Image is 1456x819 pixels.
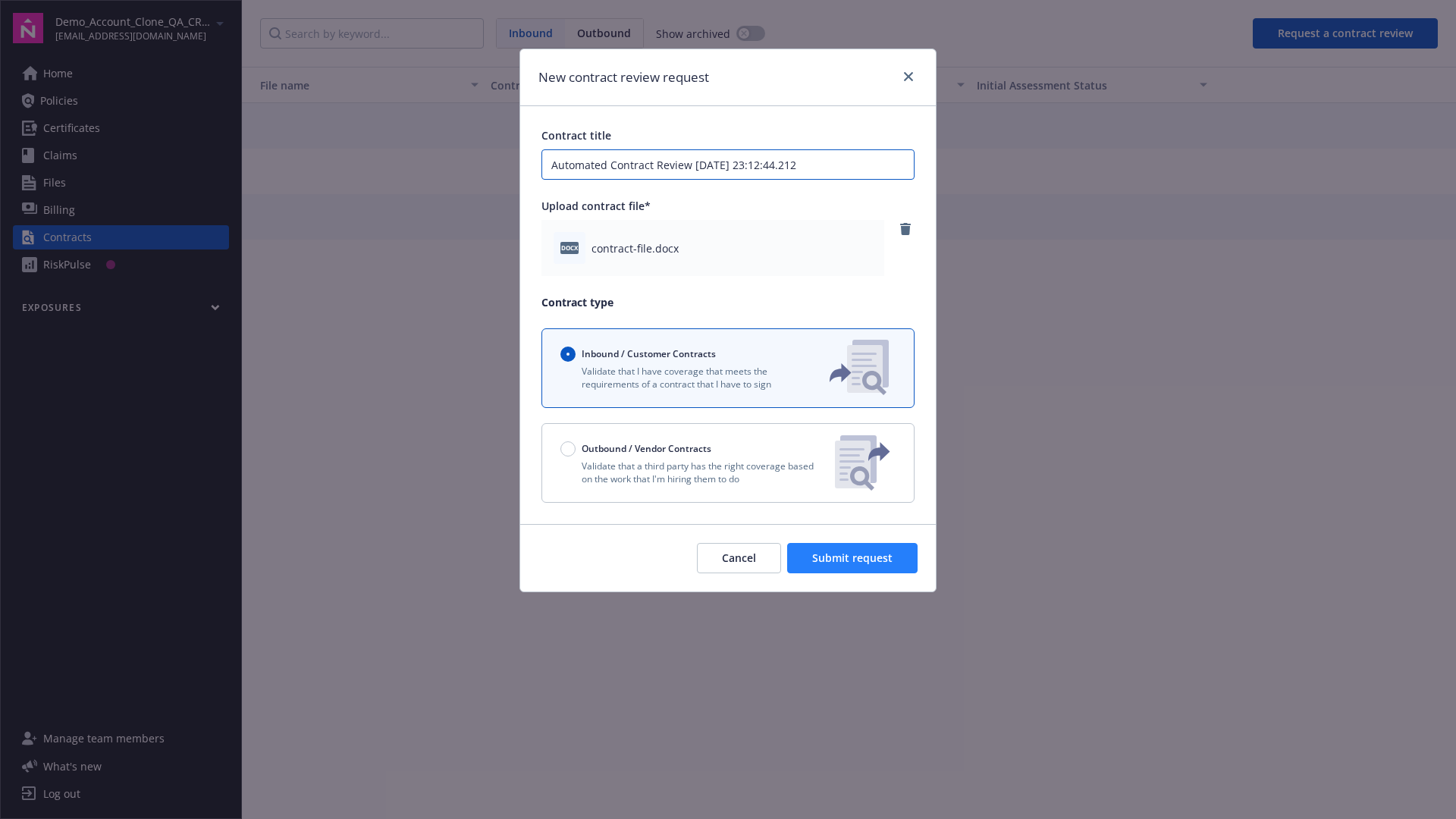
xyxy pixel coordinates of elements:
a: remove [896,220,915,238]
button: Submit request [787,543,918,573]
span: contract-file.docx [591,240,679,256]
span: Contract title [541,128,611,143]
a: close [899,67,918,86]
p: Validate that a third party has the right coverage based on the work that I'm hiring them to do [560,460,823,485]
button: Inbound / Customer ContractsValidate that I have coverage that meets the requirements of a contra... [541,328,915,408]
input: Enter a title for this contract [541,149,915,180]
input: Outbound / Vendor Contracts [560,441,576,457]
button: Cancel [697,543,781,573]
span: Outbound / Vendor Contracts [582,442,711,455]
span: docx [560,242,579,253]
p: Validate that I have coverage that meets the requirements of a contract that I have to sign [560,365,805,391]
span: Inbound / Customer Contracts [582,347,716,360]
p: Contract type [541,294,915,310]
h1: New contract review request [538,67,709,87]
span: Upload contract file* [541,199,651,213]
span: Submit request [812,551,893,565]
button: Outbound / Vendor ContractsValidate that a third party has the right coverage based on the work t... [541,423,915,503]
input: Inbound / Customer Contracts [560,347,576,362]
span: Cancel [722,551,756,565]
